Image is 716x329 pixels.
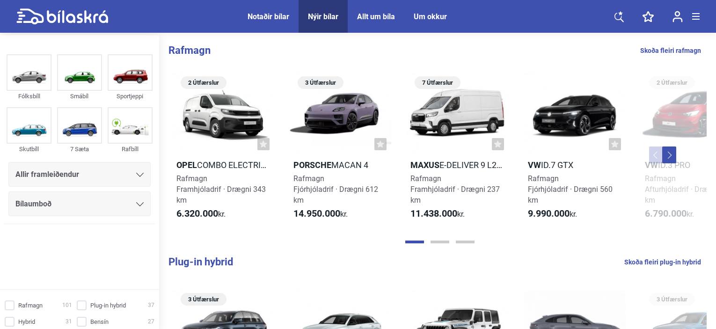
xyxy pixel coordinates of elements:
[7,91,51,102] div: Fólksbíll
[649,146,663,163] button: Previous
[414,12,447,21] a: Um okkur
[302,76,339,89] span: 3 Útfærslur
[289,160,391,170] h2: Macan 4
[654,293,690,306] span: 3 Útfærslur
[18,300,43,310] span: Rafmagn
[90,317,109,327] span: Bensín
[405,241,424,243] button: Page 1
[90,300,126,310] span: Plug-in hybrid
[289,73,391,228] a: 3 ÚtfærslurPorscheMacan 4RafmagnFjórhjóladrif · Drægni 612 km14.950.000kr.
[645,208,687,219] b: 6.790.000
[293,208,340,219] b: 14.950.000
[293,174,378,205] span: Rafmagn Fjórhjóladrif · Drægni 612 km
[524,73,626,228] a: VWID.7 GTXRafmagnFjórhjóladrif · Drægni 560 km9.990.000kr.
[645,160,658,170] b: VW
[308,12,338,21] a: Nýir bílar
[168,256,233,268] b: Plug-in hybrid
[645,208,694,219] span: kr.
[410,160,439,170] b: Maxus
[176,174,266,205] span: Rafmagn Framhjóladrif · Drægni 343 km
[528,160,541,170] b: VW
[176,160,197,170] b: Opel
[185,76,222,89] span: 2 Útfærslur
[624,256,701,268] a: Skoða fleiri plug-in hybrid
[7,144,51,154] div: Skutbíll
[431,241,449,243] button: Page 2
[410,174,500,205] span: Rafmagn Framhjóladrif · Drægni 237 km
[528,208,577,219] span: kr.
[654,76,690,89] span: 2 Útfærslur
[524,160,626,170] h2: ID.7 GTX
[168,44,211,56] b: Rafmagn
[248,12,289,21] a: Notaðir bílar
[406,160,508,170] h2: e-Deliver 9 L2H2 9,7m3
[172,160,274,170] h2: Combo Electric Van L1
[662,146,676,163] button: Next
[62,300,72,310] span: 101
[406,73,508,228] a: 7 ÚtfærslurMaxuse-Deliver 9 L2H2 9,7m3RafmagnFramhjóladrif · Drægni 237 km11.438.000kr.
[148,317,154,327] span: 27
[410,208,457,219] b: 11.438.000
[66,317,72,327] span: 31
[108,91,153,102] div: Sportjeppi
[148,300,154,310] span: 37
[640,44,701,57] a: Skoða fleiri rafmagn
[176,208,218,219] b: 6.320.000
[357,12,395,21] a: Allt um bíla
[176,208,226,219] span: kr.
[57,144,102,154] div: 7 Sæta
[293,160,331,170] b: Porsche
[172,73,274,228] a: 2 ÚtfærslurOpelCombo Electric Van L1RafmagnFramhjóladrif · Drægni 343 km6.320.000kr.
[456,241,475,243] button: Page 3
[528,174,613,205] span: Rafmagn Fjórhjóladrif · Drægni 560 km
[419,76,456,89] span: 7 Útfærslur
[15,168,79,181] span: Allir framleiðendur
[185,293,222,306] span: 3 Útfærslur
[18,317,35,327] span: Hybrid
[293,208,348,219] span: kr.
[57,91,102,102] div: Smábíl
[15,197,51,211] span: Bílaumboð
[528,208,570,219] b: 9.990.000
[108,144,153,154] div: Rafbíll
[410,208,465,219] span: kr.
[672,11,683,22] img: user-login.svg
